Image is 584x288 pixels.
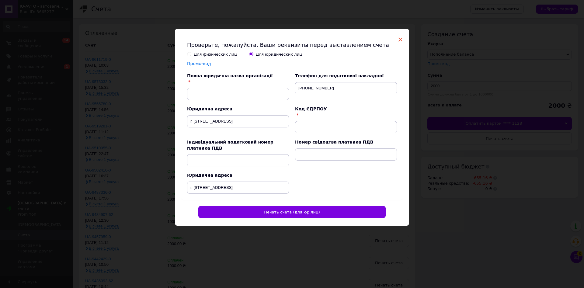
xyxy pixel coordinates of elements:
[295,106,327,111] label: Код ЄДРПОУ
[295,73,384,78] label: Телефон для податкової накладної
[187,140,273,151] label: Індивідуальний податковий номер платника ПДВ
[187,61,211,66] label: Промо-код
[398,34,403,45] span: ×
[264,210,320,214] span: Печать счета (для юр.лиц)
[295,140,373,144] label: Номер свідоцтва платника ПДВ
[187,173,232,178] label: Юридична адреса
[194,52,237,57] div: Для физических лиц
[256,52,302,57] div: Для юридических лиц
[187,41,397,49] h2: Проверьте, пожалуйста, Ваши реквизиты перед выставлением счета
[187,73,273,78] label: Повна юридична назва організації
[198,206,386,218] button: Печать счета (для юр.лиц)
[187,106,232,111] label: Юридична адреса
